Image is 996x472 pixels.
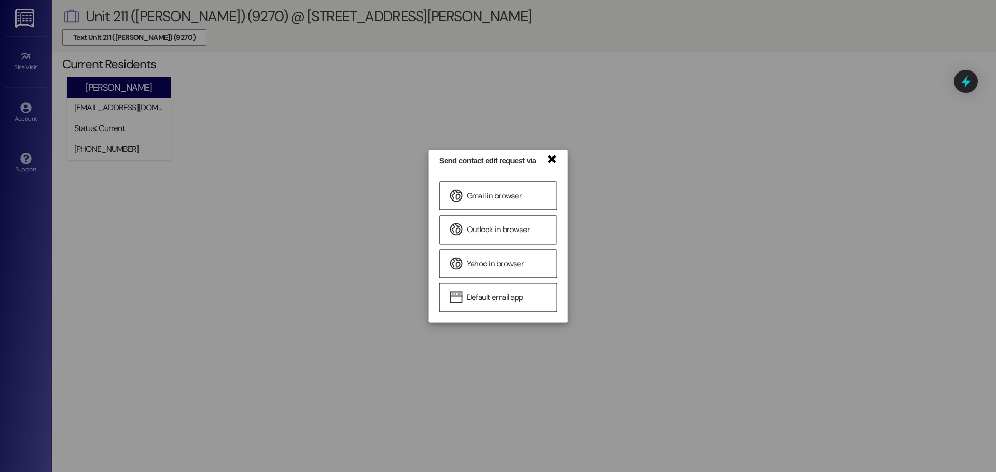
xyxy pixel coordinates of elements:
a: Default email app [439,283,557,312]
span: Yahoo in browser [467,259,524,269]
span: Default email app [467,293,523,304]
a: Gmail in browser [439,181,557,210]
a: Outlook in browser [439,216,557,244]
a: Yahoo in browser [439,249,557,278]
span: Outlook in browser [467,225,530,236]
a: × [546,153,557,164]
div: Send contact edit request via [439,155,536,166]
span: Gmail in browser [467,191,522,202]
